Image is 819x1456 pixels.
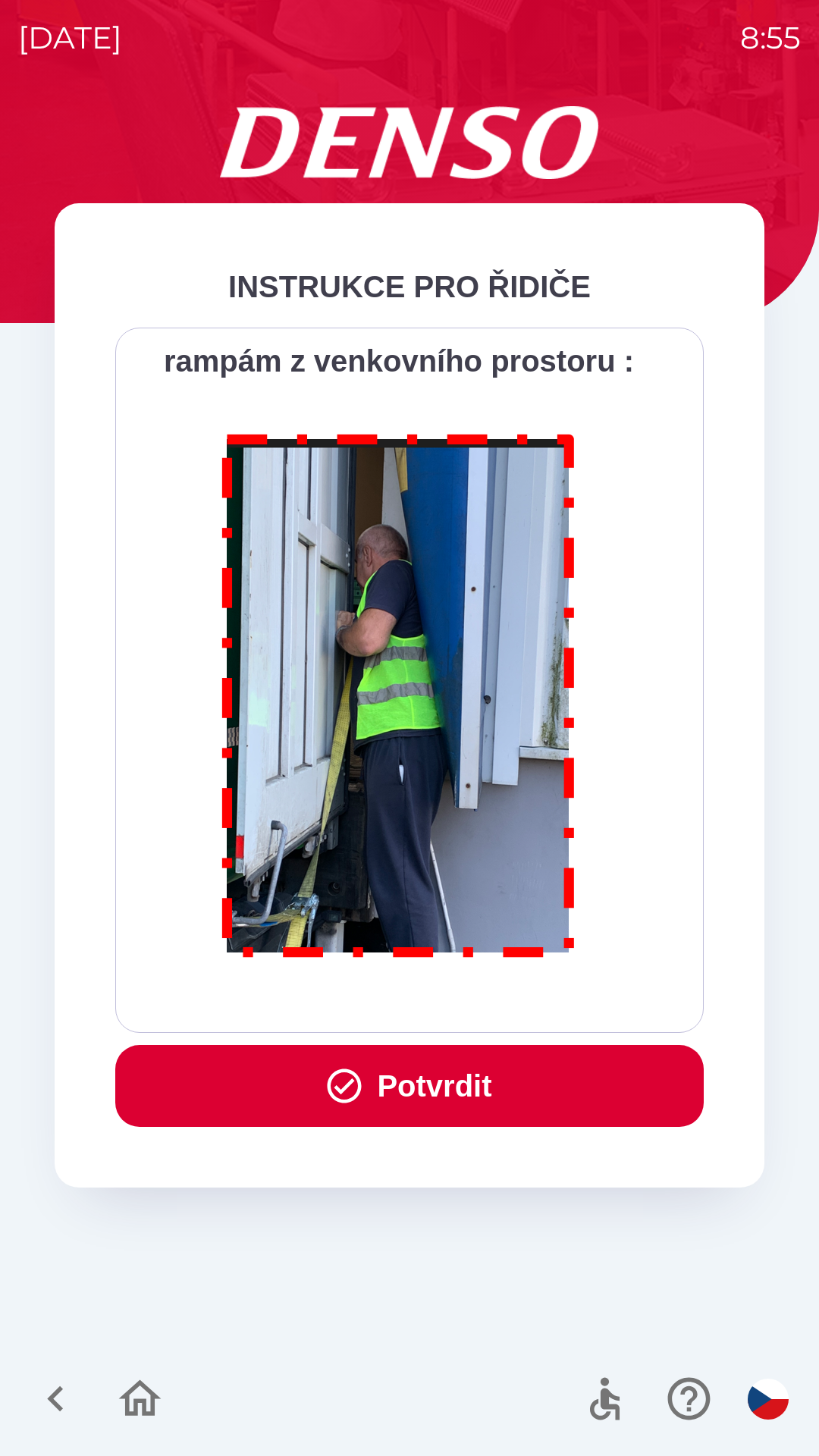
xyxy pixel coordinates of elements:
[115,1045,704,1127] button: Potvrdit
[115,264,704,309] div: INSTRUKCE PRO ŘIDIČE
[55,106,764,179] img: Logo
[18,15,122,61] p: [DATE]
[740,15,801,61] p: 8:55
[205,414,593,971] img: M8MNayrTL6gAAAABJRU5ErkJggg==
[748,1379,789,1420] img: cs flag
